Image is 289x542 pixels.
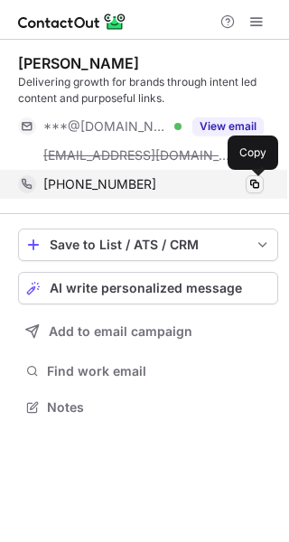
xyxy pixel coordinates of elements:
[18,11,126,33] img: ContactOut v5.3.10
[18,54,139,72] div: [PERSON_NAME]
[43,147,231,164] span: [EMAIL_ADDRESS][DOMAIN_NAME]
[49,324,192,339] span: Add to email campaign
[18,395,278,420] button: Notes
[18,272,278,304] button: AI write personalized message
[50,281,242,295] span: AI write personalized message
[47,363,271,379] span: Find work email
[18,74,278,107] div: Delivering growth for brands through intent led content and purposeful links.
[50,238,247,252] div: Save to List / ATS / CRM
[18,315,278,348] button: Add to email campaign
[47,399,271,416] span: Notes
[43,176,156,192] span: [PHONE_NUMBER]
[18,359,278,384] button: Find work email
[192,117,264,135] button: Reveal Button
[43,118,168,135] span: ***@[DOMAIN_NAME]
[18,229,278,261] button: save-profile-one-click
